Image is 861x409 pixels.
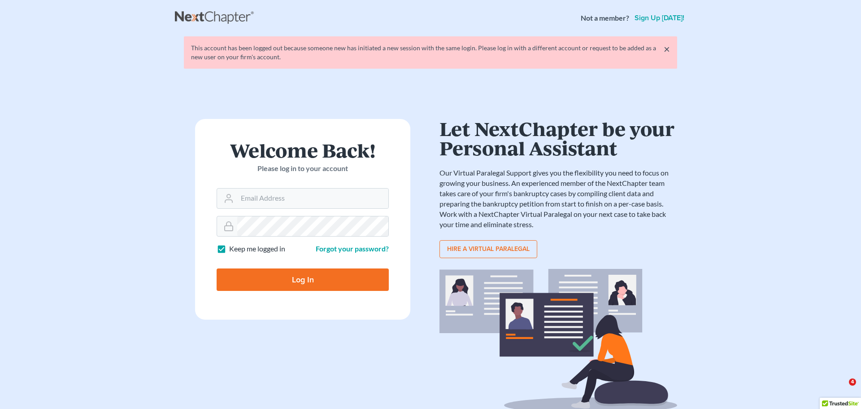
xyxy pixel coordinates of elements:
[237,189,388,208] input: Email Address
[439,240,537,258] a: Hire a virtual paralegal
[191,44,670,62] div: This account has been logged out because someone new has initiated a new session with the same lo...
[217,141,389,160] h1: Welcome Back!
[217,163,389,174] p: Please log in to your account
[229,244,285,254] label: Keep me logged in
[439,168,677,229] p: Our Virtual Paralegal Support gives you the flexibility you need to focus on growing your busines...
[581,13,629,23] strong: Not a member?
[316,244,389,253] a: Forgot your password?
[664,44,670,54] a: ×
[633,14,686,22] a: Sign up [DATE]!
[217,268,389,291] input: Log In
[849,378,856,386] span: 4
[831,378,852,400] iframe: Intercom live chat
[439,119,677,157] h1: Let NextChapter be your Personal Assistant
